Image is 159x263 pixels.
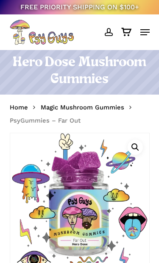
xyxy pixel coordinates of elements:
[128,140,143,155] a: View full-screen image gallery
[10,103,28,112] a: Home
[10,20,74,45] img: PsyGuys
[117,20,136,45] a: Cart
[140,28,150,36] a: Navigation Menu
[41,103,124,112] a: Magic Mushroom Gummies
[10,117,81,124] span: PsyGummies – Far Out
[10,54,150,90] h1: Hero Dose Mushroom Gummies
